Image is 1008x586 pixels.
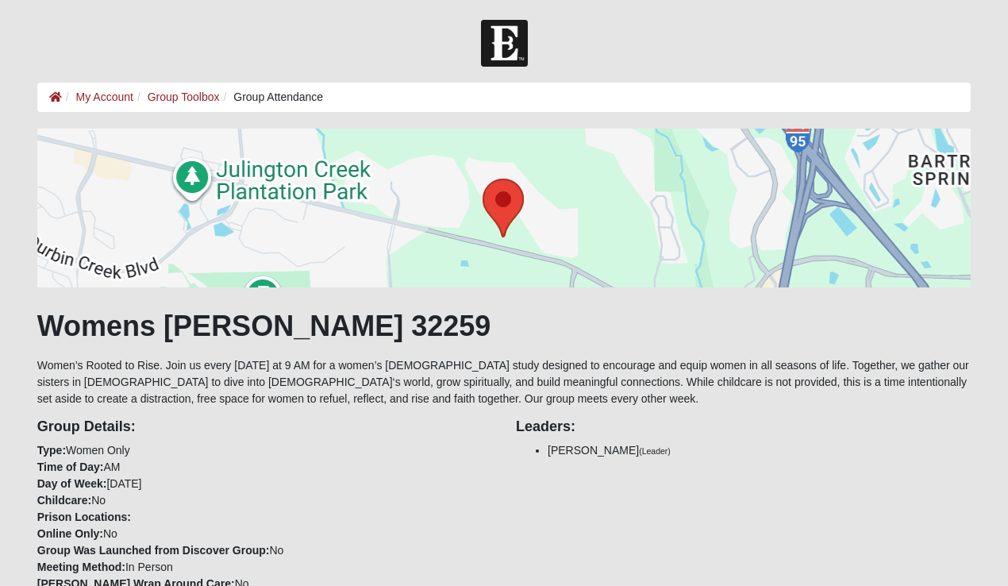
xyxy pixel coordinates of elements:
a: My Account [76,91,133,103]
img: Church of Eleven22 Logo [481,20,528,67]
h4: Group Details: [37,418,492,436]
li: Group Attendance [220,89,324,106]
strong: Childcare: [37,494,91,507]
strong: Prison Locations: [37,511,131,523]
strong: Day of Week: [37,477,107,490]
a: Group Toolbox [148,91,220,103]
strong: Online Only: [37,527,103,540]
strong: Type: [37,444,66,457]
strong: Group Was Launched from Discover Group: [37,544,270,557]
h4: Leaders: [516,418,971,436]
li: [PERSON_NAME] [548,442,971,459]
strong: Time of Day: [37,461,104,473]
small: (Leader) [639,446,671,456]
h1: Womens [PERSON_NAME] 32259 [37,309,971,343]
